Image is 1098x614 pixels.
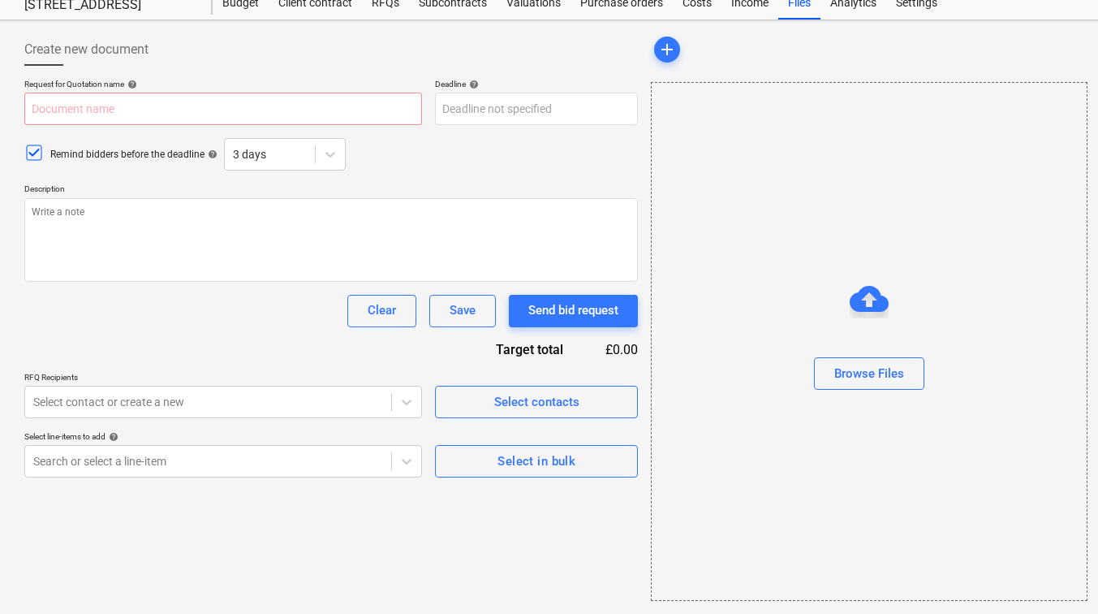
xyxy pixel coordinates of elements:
span: help [105,432,118,442]
div: Clear [368,300,396,321]
div: Browse Files [834,363,904,384]
input: Deadline not specified [435,93,638,125]
div: Target total [427,340,588,359]
div: Select in bulk [497,451,575,472]
p: Description [24,184,638,197]
input: Document name [24,93,422,125]
button: Browse Files [814,357,924,390]
button: Select in bulk [435,445,638,478]
div: Send bid request [528,300,618,321]
button: Select contacts [435,386,638,418]
div: Request for Quotation name [24,79,422,89]
span: help [466,80,479,89]
div: Deadline [435,79,638,89]
span: Create new document [24,40,149,59]
div: Save [450,300,476,321]
div: Select contacts [494,391,579,413]
button: Send bid request [509,295,638,327]
iframe: Chat Widget [1017,536,1098,614]
div: Select line-items to add [24,431,422,442]
p: RFQ Recipients [24,372,422,386]
div: £0.00 [589,340,639,359]
span: help [124,80,137,89]
span: help [205,149,217,159]
div: Browse Files [651,82,1087,601]
button: Clear [347,295,416,327]
button: Save [429,295,496,327]
span: add [657,40,677,59]
div: Remind bidders before the deadline [50,148,217,162]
